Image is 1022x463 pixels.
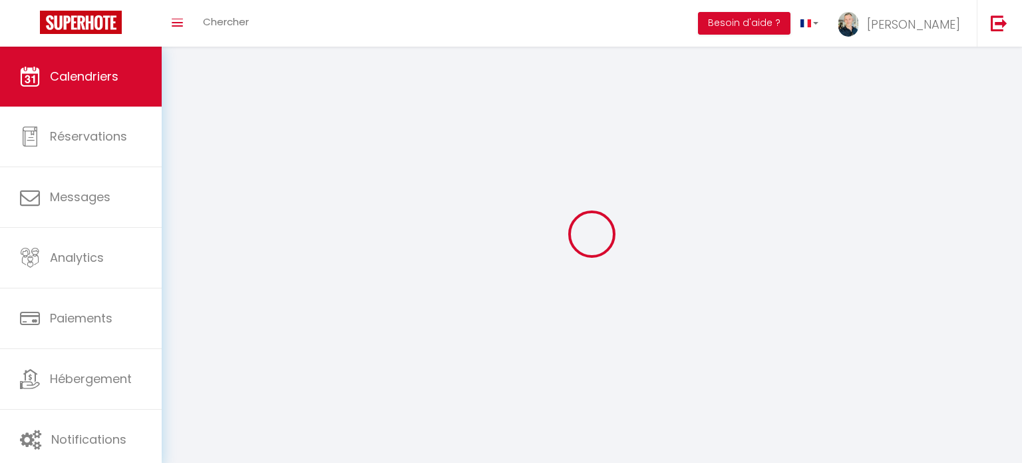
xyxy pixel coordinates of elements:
img: logout [991,15,1007,31]
span: [PERSON_NAME] [867,16,960,33]
span: Messages [50,189,110,205]
span: Analytics [50,249,104,266]
span: Chercher [203,15,249,29]
span: Réservations [50,128,127,145]
span: Notifications [51,431,126,448]
span: Paiements [50,310,112,326]
img: Super Booking [40,11,122,34]
span: Calendriers [50,68,118,85]
button: Besoin d'aide ? [698,12,790,35]
img: ... [838,12,858,37]
span: Hébergement [50,370,132,387]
